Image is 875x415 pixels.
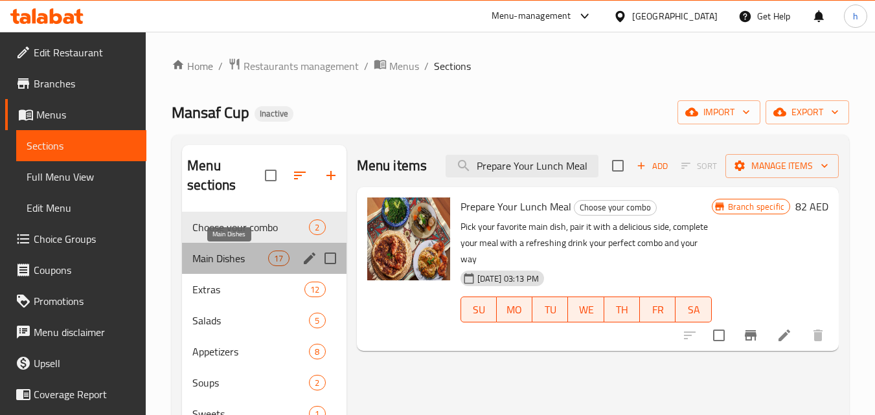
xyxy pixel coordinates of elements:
[568,297,604,322] button: WE
[673,156,725,176] span: Select section first
[16,130,146,161] a: Sections
[776,104,839,120] span: export
[34,262,136,278] span: Coupons
[304,282,325,297] div: items
[310,221,324,234] span: 2
[309,219,325,235] div: items
[5,37,146,68] a: Edit Restaurant
[573,300,598,319] span: WE
[736,158,828,174] span: Manage items
[172,58,849,74] nav: breadcrumb
[460,219,712,267] p: Pick your favorite main dish, pair it with a delicious side, complete your meal with a refreshing...
[502,300,527,319] span: MO
[5,379,146,410] a: Coverage Report
[574,200,656,215] span: Choose your combo
[604,152,631,179] span: Select section
[466,300,492,319] span: SU
[609,300,635,319] span: TH
[367,197,450,280] img: Prepare Your Lunch Meal
[5,68,146,99] a: Branches
[309,344,325,359] div: items
[853,9,858,23] span: h
[460,297,497,322] button: SU
[5,286,146,317] a: Promotions
[34,324,136,340] span: Menu disclaimer
[604,297,640,322] button: TH
[315,160,347,191] button: Add section
[777,328,792,343] a: Edit menu item
[34,45,136,60] span: Edit Restaurant
[5,223,146,254] a: Choice Groups
[677,100,760,124] button: import
[688,104,750,120] span: import
[244,58,359,74] span: Restaurants management
[192,251,268,266] span: Main Dishes
[640,297,676,322] button: FR
[182,274,346,305] div: Extras12
[16,161,146,192] a: Full Menu View
[182,367,346,398] div: Soups2
[434,58,471,74] span: Sections
[645,300,670,319] span: FR
[187,156,264,195] h2: Menu sections
[172,58,213,74] a: Home
[34,76,136,91] span: Branches
[27,138,136,153] span: Sections
[5,254,146,286] a: Coupons
[5,317,146,348] a: Menu disclaimer
[34,355,136,371] span: Upsell
[472,273,544,285] span: [DATE] 03:13 PM
[305,284,324,296] span: 12
[36,107,136,122] span: Menus
[309,313,325,328] div: items
[182,243,346,274] div: Main Dishes17edit
[735,320,766,351] button: Branch-specific-item
[424,58,429,74] li: /
[255,106,293,122] div: Inactive
[27,200,136,216] span: Edit Menu
[34,293,136,309] span: Promotions
[192,344,309,359] span: Appetizers
[192,313,309,328] span: Salads
[632,9,718,23] div: [GEOGRAPHIC_DATA]
[681,300,706,319] span: SA
[255,108,293,119] span: Inactive
[795,197,828,216] h6: 82 AED
[5,348,146,379] a: Upsell
[5,99,146,130] a: Menus
[374,58,419,74] a: Menus
[34,231,136,247] span: Choice Groups
[446,155,598,177] input: search
[182,336,346,367] div: Appetizers8
[16,192,146,223] a: Edit Menu
[192,375,309,390] span: Soups
[532,297,568,322] button: TU
[310,377,324,389] span: 2
[389,58,419,74] span: Menus
[257,162,284,189] span: Select all sections
[310,315,324,327] span: 5
[364,58,369,74] li: /
[309,375,325,390] div: items
[631,156,673,176] button: Add
[218,58,223,74] li: /
[182,212,346,243] div: Choose your combo2
[192,219,309,235] span: Choose your combo
[676,297,711,322] button: SA
[574,200,657,216] div: Choose your combo
[705,322,733,349] span: Select to update
[192,282,304,297] span: Extras
[802,320,834,351] button: delete
[725,154,839,178] button: Manage items
[182,305,346,336] div: Salads5
[460,197,571,216] span: Prepare Your Lunch Meal
[300,249,319,268] button: edit
[497,297,532,322] button: MO
[492,8,571,24] div: Menu-management
[269,252,288,265] span: 17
